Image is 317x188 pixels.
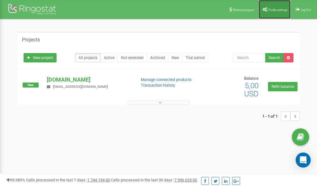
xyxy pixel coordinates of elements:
[182,53,208,62] a: Trial period
[174,178,197,182] u: 7 596 625,00
[6,178,25,182] span: 99,989%
[53,85,108,89] span: [EMAIL_ADDRESS][DOMAIN_NAME]
[23,83,39,88] span: New
[268,8,287,12] span: Profile settings
[301,8,311,12] span: Log Out
[141,77,192,82] a: Manage connected products
[268,82,298,91] a: Refill balance
[262,105,300,127] nav: ...
[26,178,110,182] span: Calls processed in the last 7 days :
[24,53,57,62] a: New project
[118,53,147,62] a: Not extended
[101,53,118,62] a: Active
[111,178,197,182] span: Calls processed in the last 30 days :
[87,178,110,182] u: 1 744 194,00
[147,53,168,62] a: Archived
[47,76,130,84] p: [DOMAIN_NAME]
[296,153,311,168] div: Open Intercom Messenger
[233,8,254,12] span: Referral program
[262,111,281,121] span: 1 - 1 of 1
[244,76,259,81] span: Balance
[22,37,40,43] h5: Projects
[265,53,284,62] button: Search
[75,53,101,62] a: All projects
[141,83,175,88] a: Transaction history
[244,81,259,98] span: 5,00 USD
[168,53,183,62] a: New
[233,53,265,62] input: Search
